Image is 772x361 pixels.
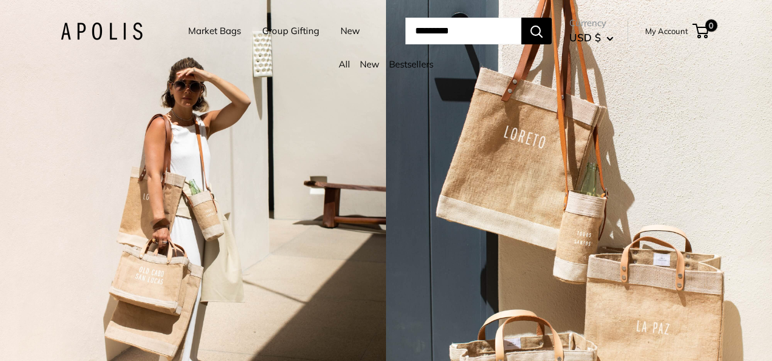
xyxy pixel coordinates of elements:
[61,22,143,40] img: Apolis
[645,24,688,38] a: My Account
[694,24,709,38] a: 0
[569,31,601,44] span: USD $
[340,22,360,40] a: New
[405,18,521,44] input: Search...
[360,58,379,70] a: New
[188,22,241,40] a: Market Bags
[339,58,350,70] a: All
[569,28,614,47] button: USD $
[705,19,717,32] span: 0
[521,18,552,44] button: Search
[389,58,433,70] a: Bestsellers
[569,15,614,32] span: Currency
[262,22,319,40] a: Group Gifting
